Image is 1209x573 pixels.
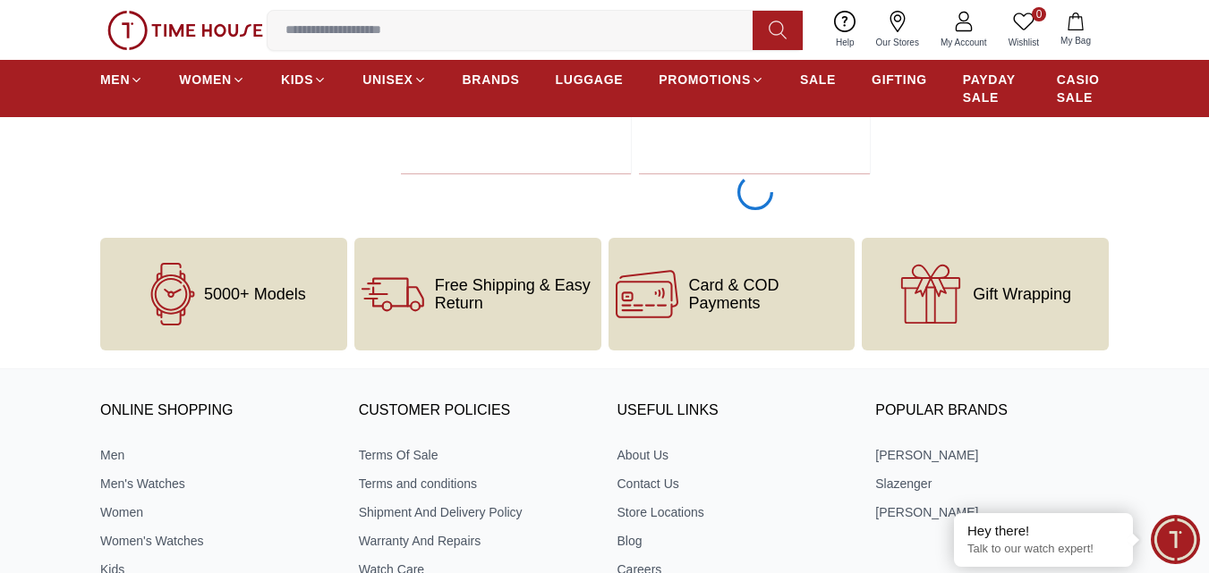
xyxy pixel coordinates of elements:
h3: Popular Brands [875,398,1109,425]
a: Men's Watches [100,475,334,493]
a: Store Locations [617,503,851,521]
a: Terms and conditions [359,475,592,493]
span: CASIO SALE [1057,71,1109,106]
span: KIDS [281,71,313,88]
a: Blog [617,532,851,550]
a: Terms Of Sale [359,446,592,464]
a: BRANDS [463,63,520,96]
a: Our Stores [865,7,930,53]
a: Contact Us [617,475,851,493]
a: CASIO SALE [1057,63,1109,114]
a: About Us [617,446,851,464]
div: Chat Widget [1151,515,1200,564]
span: My Bag [1053,34,1098,47]
a: Help [825,7,865,53]
h3: ONLINE SHOPPING [100,398,334,425]
span: Our Stores [869,36,926,49]
p: Talk to our watch expert! [967,542,1120,557]
a: PAYDAY SALE [963,63,1021,114]
span: UNISEX [362,71,413,88]
div: Hey there! [967,522,1120,540]
span: Card & COD Payments [689,276,848,312]
a: Shipment And Delivery Policy [359,503,592,521]
a: MEN [100,63,143,96]
a: [PERSON_NAME] [875,446,1109,464]
a: WOMEN [179,63,245,96]
h3: CUSTOMER POLICIES [359,398,592,425]
span: Free Shipping & Easy Return [435,276,594,312]
a: Women's Watches [100,532,334,550]
a: Warranty And Repairs [359,532,592,550]
a: Women [100,503,334,521]
a: GIFTING [872,63,927,96]
a: Men [100,446,334,464]
img: ... [107,11,263,50]
a: SALE [800,63,836,96]
span: WOMEN [179,71,232,88]
a: KIDS [281,63,327,96]
a: [PERSON_NAME] [875,503,1109,521]
span: MEN [100,71,130,88]
button: My Bag [1050,9,1102,51]
span: Gift Wrapping [973,285,1071,303]
a: UNISEX [362,63,426,96]
span: SALE [800,71,836,88]
span: My Account [933,36,994,49]
span: PROMOTIONS [659,71,751,88]
h3: USEFUL LINKS [617,398,851,425]
a: 0Wishlist [998,7,1050,53]
span: GIFTING [872,71,927,88]
span: Help [829,36,862,49]
a: LUGGAGE [556,63,624,96]
span: 5000+ Models [204,285,306,303]
a: Slazenger [875,475,1109,493]
span: BRANDS [463,71,520,88]
span: Wishlist [1001,36,1046,49]
span: PAYDAY SALE [963,71,1021,106]
span: 0 [1032,7,1046,21]
a: PROMOTIONS [659,63,764,96]
span: LUGGAGE [556,71,624,88]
